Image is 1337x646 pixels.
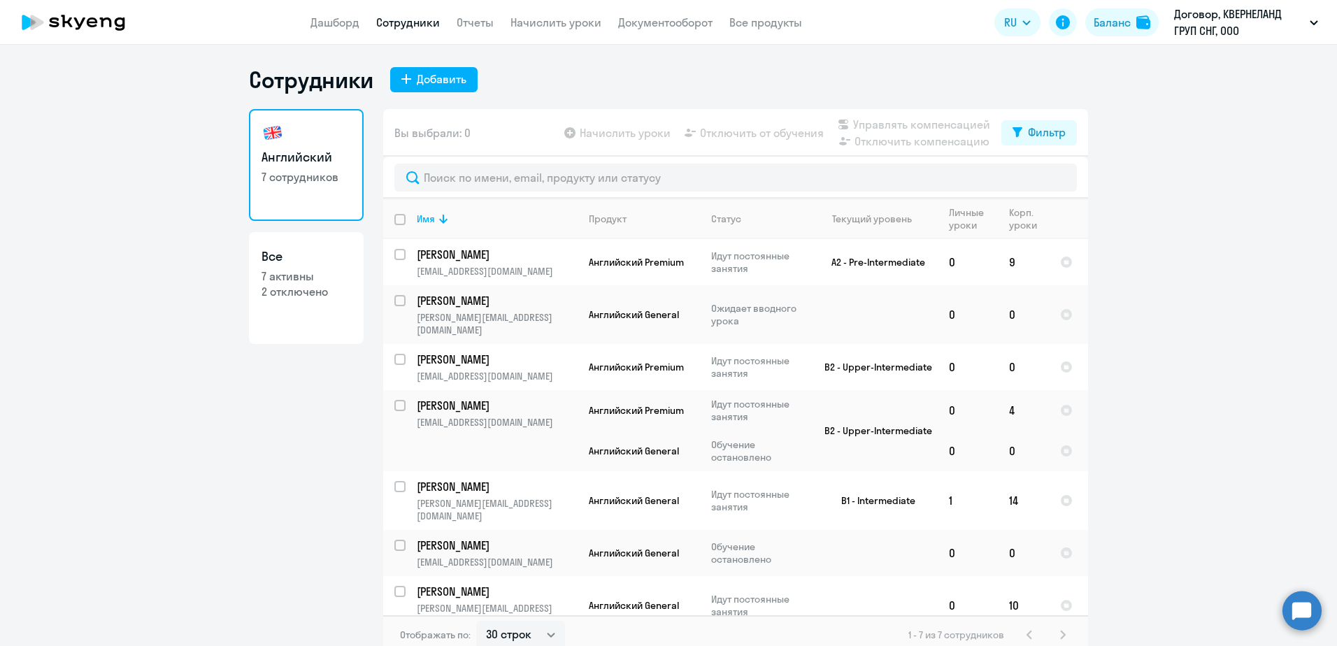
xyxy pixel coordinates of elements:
div: Текущий уровень [819,213,937,225]
td: B1 - Intermediate [808,471,938,530]
p: 7 сотрудников [262,169,351,185]
button: RU [994,8,1041,36]
span: Вы выбрали: 0 [394,124,471,141]
td: 0 [938,530,998,576]
p: Обучение остановлено [711,438,807,464]
p: [PERSON_NAME] [417,398,575,413]
p: [PERSON_NAME] [417,293,575,308]
td: 0 [998,285,1049,344]
p: Договор, КВЕРНЕЛАНД ГРУП СНГ, ООО [1174,6,1304,39]
p: [PERSON_NAME] [417,247,575,262]
td: 0 [998,344,1049,390]
img: balance [1136,15,1150,29]
td: 0 [938,344,998,390]
div: Имя [417,213,435,225]
td: 0 [938,285,998,344]
div: Личные уроки [949,206,997,231]
span: Английский General [589,547,679,559]
p: Обучение остановлено [711,540,807,566]
div: Текущий уровень [832,213,912,225]
span: Английский General [589,445,679,457]
p: Идут постоянные занятия [711,593,807,618]
span: RU [1004,14,1017,31]
div: Продукт [589,213,627,225]
td: 0 [938,239,998,285]
p: [EMAIL_ADDRESS][DOMAIN_NAME] [417,416,577,429]
td: 0 [998,530,1049,576]
p: [EMAIL_ADDRESS][DOMAIN_NAME] [417,265,577,278]
span: Английский General [589,308,679,321]
a: [PERSON_NAME] [417,293,577,308]
span: Английский Premium [589,361,684,373]
div: Статус [711,213,741,225]
a: [PERSON_NAME] [417,398,577,413]
a: [PERSON_NAME] [417,584,577,599]
a: [PERSON_NAME] [417,538,577,553]
a: [PERSON_NAME] [417,247,577,262]
p: Идут постоянные занятия [711,398,807,423]
img: english [262,122,284,144]
a: Английский7 сотрудников [249,109,364,221]
a: Отчеты [457,15,494,29]
p: [EMAIL_ADDRESS][DOMAIN_NAME] [417,556,577,568]
a: Дашборд [310,15,359,29]
p: [PERSON_NAME] [417,538,575,553]
p: 7 активны [262,268,351,284]
a: Документооборот [618,15,713,29]
span: Английский Premium [589,256,684,268]
a: Начислить уроки [510,15,601,29]
td: 0 [938,390,998,431]
p: [PERSON_NAME] [417,479,575,494]
p: [EMAIL_ADDRESS][DOMAIN_NAME] [417,370,577,382]
p: 2 отключено [262,284,351,299]
span: Английский General [589,494,679,507]
span: Отображать по: [400,629,471,641]
a: [PERSON_NAME] [417,352,577,367]
div: Корп. уроки [1009,206,1048,231]
h1: Сотрудники [249,66,373,94]
a: Все7 активны2 отключено [249,232,364,344]
div: Добавить [417,71,466,87]
td: B2 - Upper-Intermediate [808,344,938,390]
p: [PERSON_NAME] [417,352,575,367]
p: [PERSON_NAME][EMAIL_ADDRESS][DOMAIN_NAME] [417,497,577,522]
a: [PERSON_NAME] [417,479,577,494]
td: 0 [998,431,1049,471]
td: 0 [938,576,998,635]
p: Идут постоянные занятия [711,488,807,513]
td: 1 [938,471,998,530]
p: [PERSON_NAME] [417,584,575,599]
td: B2 - Upper-Intermediate [808,390,938,471]
div: Баланс [1094,14,1131,31]
button: Балансbalance [1085,8,1159,36]
p: [PERSON_NAME][EMAIL_ADDRESS][DOMAIN_NAME] [417,311,577,336]
button: Фильтр [1001,120,1077,145]
td: 0 [938,431,998,471]
div: Имя [417,213,577,225]
td: 14 [998,471,1049,530]
p: Идут постоянные занятия [711,354,807,380]
button: Добавить [390,67,478,92]
td: 10 [998,576,1049,635]
h3: Все [262,247,351,266]
td: A2 - Pre-Intermediate [808,239,938,285]
span: Английский Premium [589,404,684,417]
a: Сотрудники [376,15,440,29]
p: Ожидает вводного урока [711,302,807,327]
td: 9 [998,239,1049,285]
span: Английский General [589,599,679,612]
input: Поиск по имени, email, продукту или статусу [394,164,1077,192]
h3: Английский [262,148,351,166]
p: [PERSON_NAME][EMAIL_ADDRESS][DOMAIN_NAME] [417,602,577,627]
td: 4 [998,390,1049,431]
div: Фильтр [1028,124,1066,141]
span: 1 - 7 из 7 сотрудников [908,629,1004,641]
p: Идут постоянные занятия [711,250,807,275]
button: Договор, КВЕРНЕЛАНД ГРУП СНГ, ООО [1167,6,1325,39]
a: Все продукты [729,15,802,29]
